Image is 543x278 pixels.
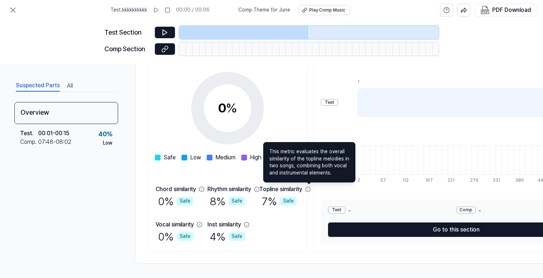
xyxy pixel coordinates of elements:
[158,194,193,209] div: 0 %
[448,177,454,184] div: 221
[177,197,193,206] div: Safe
[229,197,245,206] div: Safe
[493,177,499,184] div: 331
[218,98,237,118] div: 0
[262,194,297,209] div: 7 %
[215,153,235,162] span: Medium
[479,4,533,16] button: PDF Download
[190,153,201,162] span: Low
[515,177,521,184] div: 386
[98,129,112,140] div: 40 %
[470,177,476,184] div: 276
[16,80,60,92] button: Suspected Parts
[104,27,151,38] div: Test Section
[156,185,196,194] div: Chord similarity
[403,177,409,184] div: 112
[328,207,345,213] div: Test
[207,220,241,229] div: Inst similarity
[176,6,210,14] div: 00:00 / 00:06
[156,220,194,229] div: Vocal similarity
[210,194,245,209] div: 8 %
[280,197,297,206] div: Safe
[492,5,531,15] div: PDF Download
[456,207,476,213] div: Comp
[229,232,245,241] div: Safe
[461,7,467,13] img: share
[111,6,147,14] span: Test . kkkkkkkkkk
[269,148,349,176] span: This metric evaluates the overall similarity of the topline melodies in two songs, combining both...
[309,7,345,13] div: Play Comp Music
[20,129,38,138] div: Test .
[210,229,245,244] div: 4 %
[328,207,456,215] div: -
[250,153,261,162] span: High
[207,185,251,194] div: Rhythm similarity
[20,138,38,146] div: Comp .
[299,5,350,15] button: Play Comp Music
[259,185,302,194] div: Topline similarity
[481,6,489,14] img: PDF Download
[440,4,453,17] button: help
[38,129,69,138] div: 00:01 - 00:15
[14,102,118,124] div: Overview
[380,177,386,184] div: 57
[321,99,338,106] div: Test
[226,100,237,116] span: %
[443,6,450,14] svg: help
[104,44,151,54] div: Comp Section
[103,140,112,147] div: Low
[358,177,364,184] div: 2
[238,6,290,14] span: Comp . Theme for June
[425,177,431,184] div: 167
[67,80,73,92] button: All
[163,153,176,162] span: Safe
[158,229,193,244] div: 0 %
[177,232,193,241] div: Safe
[38,138,71,146] div: 07:48 - 08:02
